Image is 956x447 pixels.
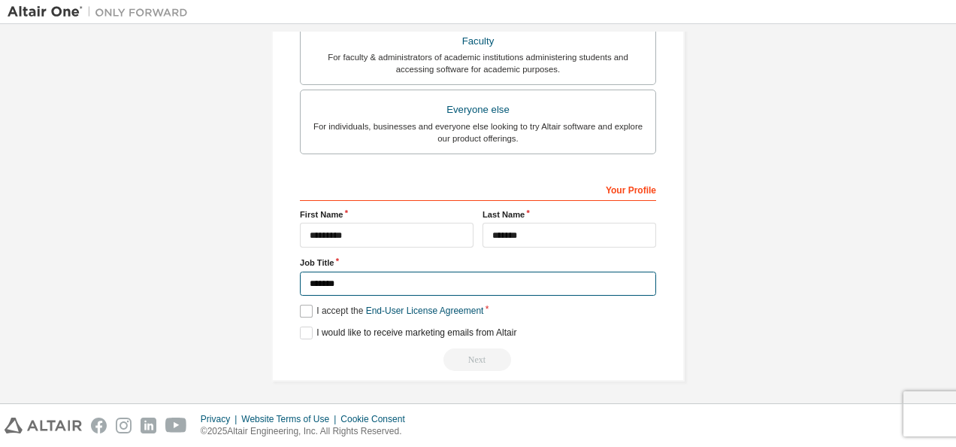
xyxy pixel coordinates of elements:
[300,327,516,339] label: I would like to receive marketing emails from Altair
[165,418,187,433] img: youtube.svg
[8,5,195,20] img: Altair One
[91,418,107,433] img: facebook.svg
[300,305,483,318] label: I accept the
[366,306,484,316] a: End-User License Agreement
[310,31,646,52] div: Faculty
[241,413,340,425] div: Website Terms of Use
[340,413,413,425] div: Cookie Consent
[310,120,646,144] div: For individuals, businesses and everyone else looking to try Altair software and explore our prod...
[141,418,156,433] img: linkedin.svg
[300,177,656,201] div: Your Profile
[116,418,132,433] img: instagram.svg
[201,425,414,438] p: © 2025 Altair Engineering, Inc. All Rights Reserved.
[300,208,473,220] label: First Name
[310,51,646,75] div: For faculty & administrators of academic institutions administering students and accessing softwa...
[5,418,82,433] img: altair_logo.svg
[310,99,646,120] div: Everyone else
[300,348,656,371] div: Read and acccept EULA to continue
[201,413,241,425] div: Privacy
[483,208,656,220] label: Last Name
[300,257,656,269] label: Job Title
